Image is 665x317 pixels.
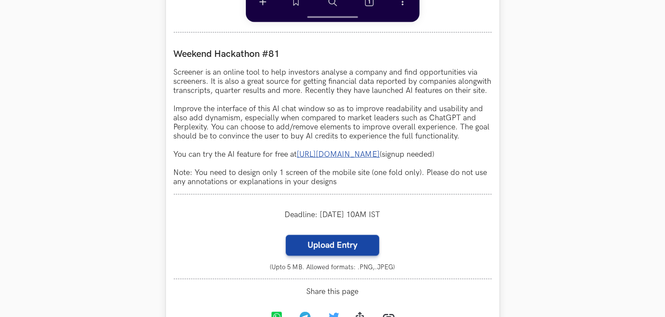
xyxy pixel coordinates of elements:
label: Upload Entry [286,235,379,256]
p: Screener is an online tool to help investors analyse a company and find opportunities via screene... [174,68,492,186]
small: (Upto 5 MB. Allowed formats: .PNG,.JPEG) [174,264,492,271]
div: Deadline: [DATE] 10AM IST [174,202,492,227]
span: Share this page [174,287,492,296]
label: Weekend Hackathon #81 [174,48,492,60]
a: [URL][DOMAIN_NAME] [297,150,380,159]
